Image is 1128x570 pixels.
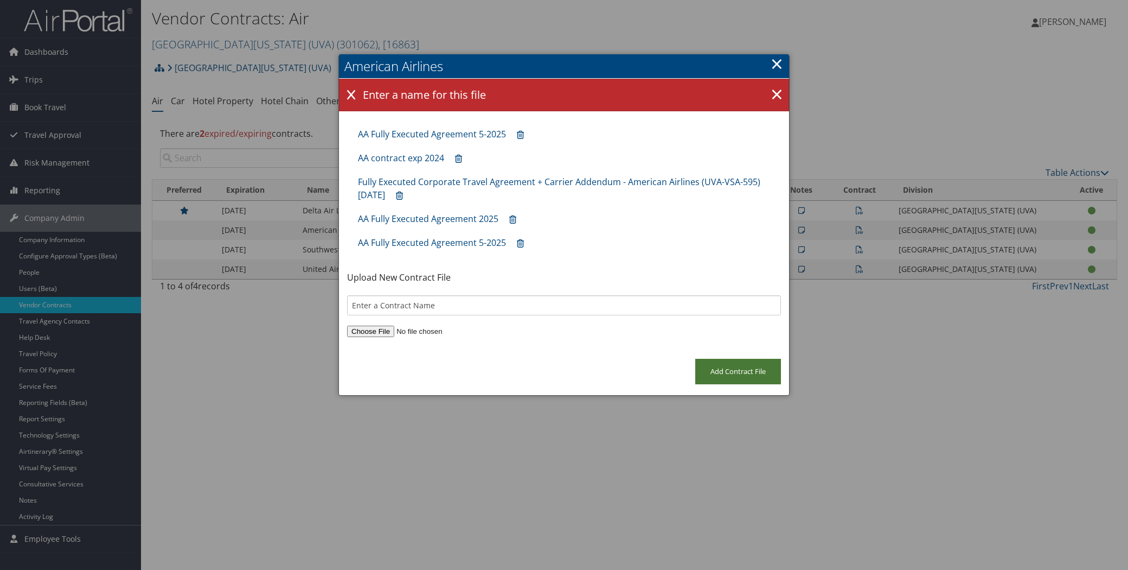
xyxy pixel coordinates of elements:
[767,84,786,106] a: ×
[504,210,522,230] a: Remove contract
[390,186,408,206] a: Remove contract
[771,53,783,74] a: ×
[358,128,506,140] a: AA Fully Executed Agreement 5-2025
[450,149,467,169] a: Remove contract
[358,152,444,164] a: AA contract exp 2024
[358,237,506,249] a: AA Fully Executed Agreement 5-2025
[339,54,789,78] h2: American Airlines
[347,271,781,285] p: Upload New Contract File
[511,233,529,254] a: Remove contract
[358,213,498,225] a: AA Fully Executed Agreement 2025
[339,79,789,111] div: Enter a name for this file
[358,176,760,201] a: Fully Executed Corporate Travel Agreement + Carrier Addendum - American Airlines (UVA-VSA-595) [D...
[511,125,529,145] a: Remove contract
[347,295,781,315] input: Enter a Contract Name
[695,359,781,384] input: Add Contract File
